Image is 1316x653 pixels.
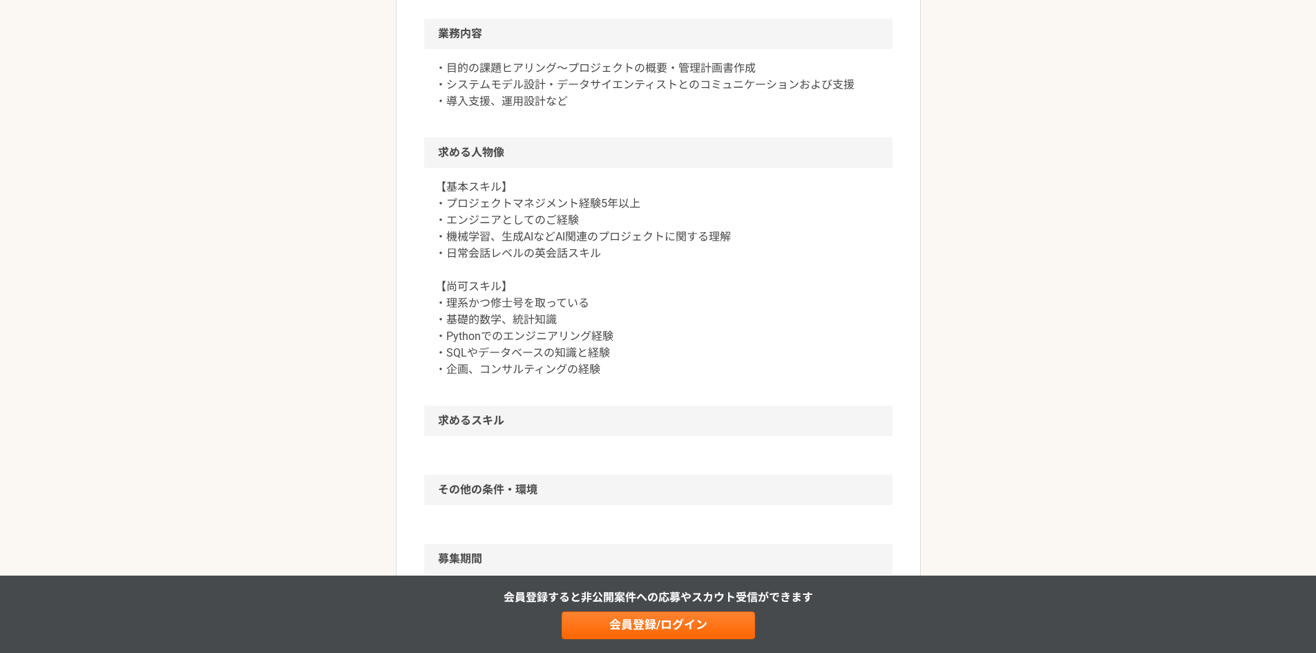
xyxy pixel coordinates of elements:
[435,179,881,378] p: 【基本スキル】 ・プロジェクトマネジメント経験5年以上 ・エンジニアとしてのご経験 ・機械学習、生成AIなどAI関連のプロジェクトに関する理解 ・⽇常会話レベルの英会話スキル 【尚可スキル】 ・...
[435,60,881,110] p: ・目的の課題ヒアリング〜プロジェクトの概要・管理計画書作成 ・システムモデル設計・データサイエンティストとのコミュニケーションおよび支援 ・導入支援、運用設計など
[424,19,893,49] h2: 業務内容
[424,544,893,574] h2: 募集期間
[424,138,893,168] h2: 求める人物像
[504,589,813,606] p: 会員登録すると非公開案件への応募やスカウト受信ができます
[424,406,893,436] h2: 求めるスキル
[562,612,755,639] a: 会員登録/ログイン
[424,475,893,505] h2: その他の条件・環境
